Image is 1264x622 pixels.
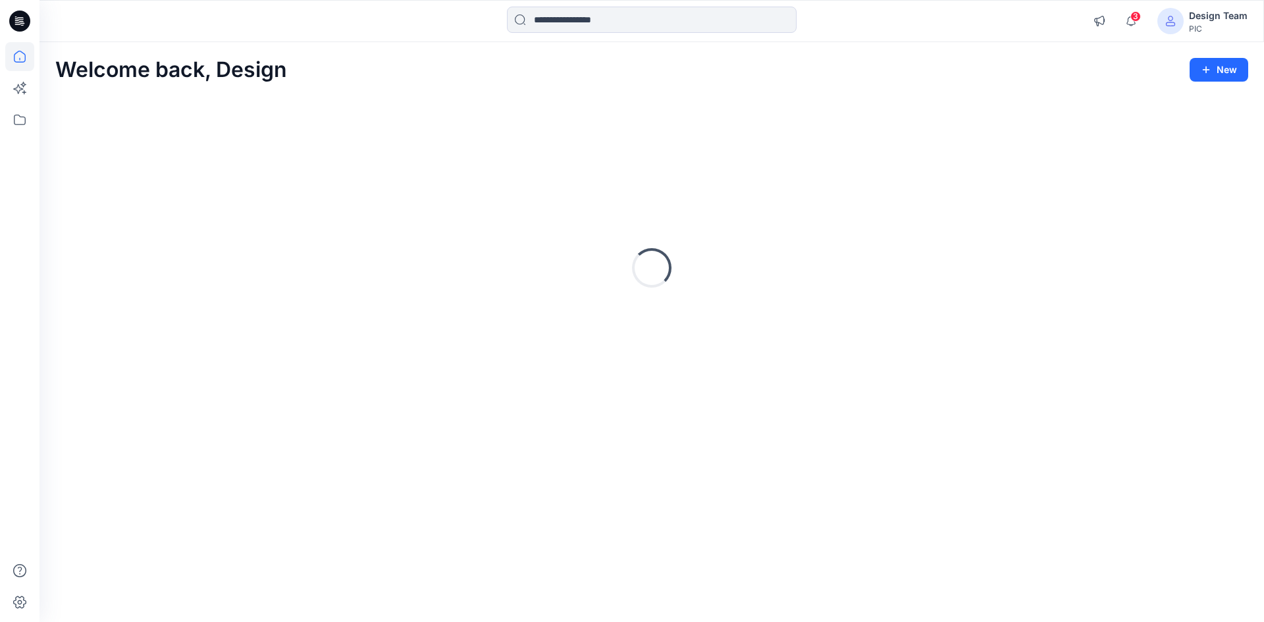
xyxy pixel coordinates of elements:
[1189,8,1248,24] div: Design Team
[1165,16,1176,26] svg: avatar
[55,58,287,82] h2: Welcome back, Design
[1130,11,1141,22] span: 3
[1189,24,1248,34] div: PIC
[1190,58,1248,82] button: New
